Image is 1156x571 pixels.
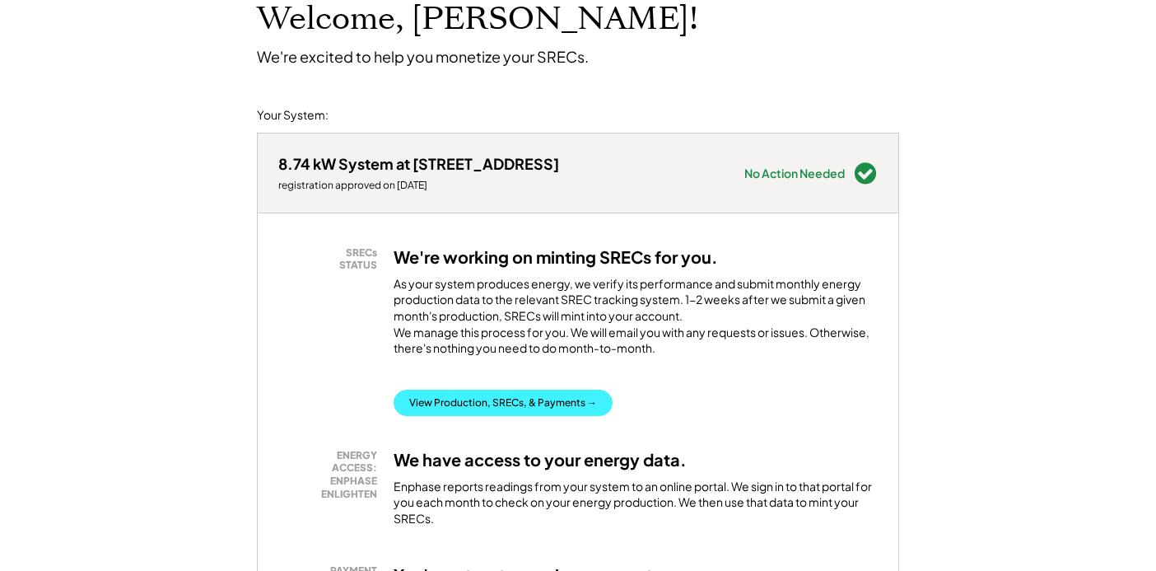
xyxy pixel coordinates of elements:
[394,390,613,416] button: View Production, SRECs, & Payments →
[394,276,878,365] div: As your system produces energy, we verify its performance and submit monthly energy production da...
[744,167,845,179] div: No Action Needed
[257,47,589,66] div: We're excited to help you monetize your SRECs.
[394,479,878,527] div: Enphase reports readings from your system to an online portal. We sign in to that portal for you ...
[394,246,718,268] h3: We're working on minting SRECs for you.
[278,154,559,173] div: 8.74 kW System at [STREET_ADDRESS]
[257,107,329,124] div: Your System:
[278,179,559,192] div: registration approved on [DATE]
[394,449,687,470] h3: We have access to your energy data.
[287,449,377,500] div: ENERGY ACCESS: ENPHASE ENLIGHTEN
[287,246,377,272] div: SRECs STATUS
